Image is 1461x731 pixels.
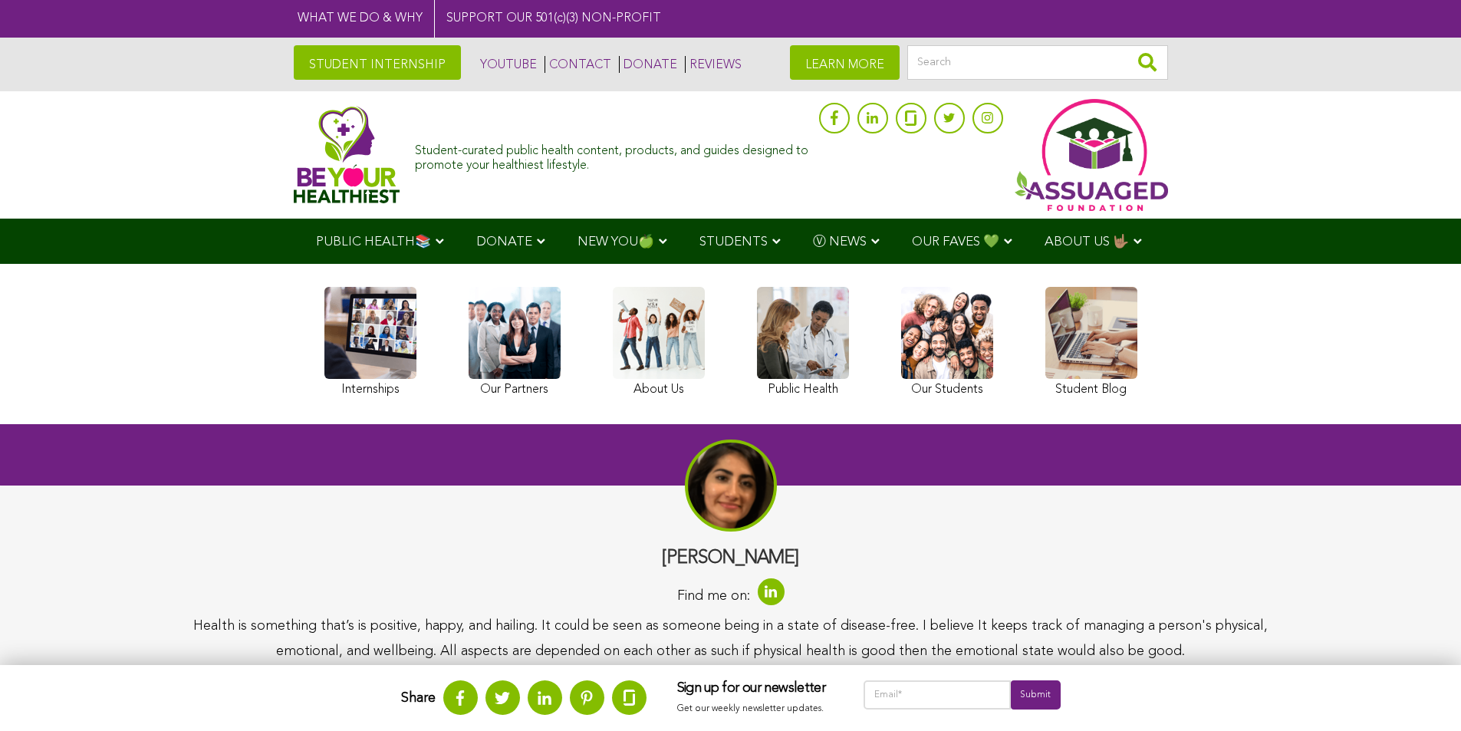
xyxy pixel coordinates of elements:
[159,547,1303,571] h3: [PERSON_NAME]
[624,690,635,706] img: glassdoor.svg
[294,219,1168,264] div: Navigation Menu
[294,106,400,203] img: Assuaged
[907,45,1168,80] input: Search
[685,56,742,73] a: REVIEWS
[316,235,431,249] span: PUBLIC HEALTH📚
[545,56,611,73] a: CONTACT
[905,110,916,126] img: glassdoor
[677,700,833,717] p: Get our weekly newsletter updates.
[1045,235,1129,249] span: ABOUT US 🤟🏽
[401,690,436,704] strong: Share
[864,680,1012,710] input: Email*
[677,584,750,608] span: Find me on:
[577,235,654,249] span: NEW YOU🍏
[294,45,461,80] a: STUDENT INTERNSHIP
[619,56,677,73] a: DONATE
[476,235,532,249] span: DONATE
[476,56,537,73] a: YOUTUBE
[415,137,811,173] div: Student-curated public health content, products, and guides designed to promote your healthiest l...
[912,235,999,249] span: OUR FAVES 💚
[699,235,768,249] span: STUDENTS
[813,235,867,249] span: Ⓥ NEWS
[790,45,900,80] a: LEARN MORE
[1015,99,1168,211] img: Assuaged App
[1384,657,1461,731] iframe: Chat Widget
[1011,680,1060,710] input: Submit
[159,614,1303,663] div: Health is something that’s is positive, happy, and hailing. It could be seen as someone being in ...
[677,680,833,697] h3: Sign up for our newsletter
